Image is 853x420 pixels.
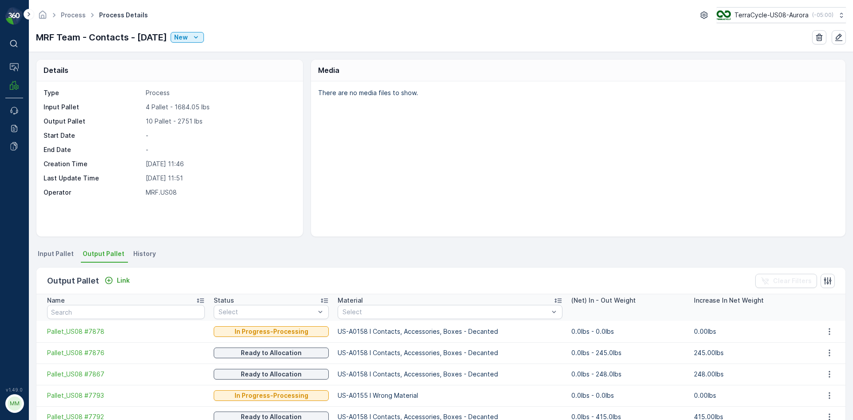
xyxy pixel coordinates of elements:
[343,308,549,316] p: Select
[44,131,142,140] p: Start Date
[146,117,294,126] p: 10 Pallet - 2751 lbs
[44,117,142,126] p: Output Pallet
[97,11,150,20] span: Process Details
[5,394,23,413] button: MM
[333,321,567,342] td: US-A0158 I Contacts, Accessories, Boxes - Decanted
[690,321,812,342] td: 0.00lbs
[235,391,308,400] p: In Progress-Processing
[146,88,294,97] p: Process
[318,65,339,76] p: Media
[567,385,690,406] td: 0.0lbs - 0.0lbs
[690,364,812,385] td: 248.00lbs
[717,7,846,23] button: TerraCycle-US08-Aurora(-05:00)
[47,391,205,400] a: Pallet_US08 #7793
[338,296,363,305] p: Material
[101,275,133,286] button: Link
[755,274,817,288] button: Clear Filters
[5,387,23,392] span: v 1.49.0
[44,160,142,168] p: Creation Time
[146,188,294,197] p: MRF.US08
[44,65,68,76] p: Details
[333,342,567,364] td: US-A0158 I Contacts, Accessories, Boxes - Decanted
[8,396,22,411] div: MM
[44,188,142,197] p: Operator
[214,390,329,401] button: In Progress-Processing
[214,296,234,305] p: Status
[47,296,65,305] p: Name
[174,33,188,42] p: New
[567,364,690,385] td: 0.0lbs - 248.0lbs
[47,327,205,336] a: Pallet_US08 #7878
[235,327,308,336] p: In Progress-Processing
[773,276,812,285] p: Clear Filters
[36,31,167,44] p: MRF Team - Contacts - [DATE]
[146,174,294,183] p: [DATE] 11:51
[38,13,48,21] a: Homepage
[44,88,142,97] p: Type
[171,32,204,43] button: New
[567,321,690,342] td: 0.0lbs - 0.0lbs
[717,10,731,20] img: image_ci7OI47.png
[690,342,812,364] td: 245.00lbs
[146,145,294,154] p: -
[214,348,329,358] button: Ready to Allocation
[571,296,636,305] p: (Net) In - Out Weight
[241,370,302,379] p: Ready to Allocation
[734,11,809,20] p: TerraCycle-US08-Aurora
[318,88,836,97] p: There are no media files to show.
[567,342,690,364] td: 0.0lbs - 245.0lbs
[133,249,156,258] span: History
[44,145,142,154] p: End Date
[38,249,74,258] span: Input Pallet
[44,103,142,112] p: Input Pallet
[47,305,205,319] input: Search
[47,348,205,357] a: Pallet_US08 #7876
[47,370,205,379] a: Pallet_US08 #7867
[146,160,294,168] p: [DATE] 11:46
[241,348,302,357] p: Ready to Allocation
[333,364,567,385] td: US-A0158 I Contacts, Accessories, Boxes - Decanted
[214,326,329,337] button: In Progress-Processing
[47,275,99,287] p: Output Pallet
[690,385,812,406] td: 0.00lbs
[146,103,294,112] p: 4 Pallet - 1684.05 lbs
[812,12,833,19] p: ( -05:00 )
[333,385,567,406] td: US-A0155 I Wrong Material
[61,11,86,19] a: Process
[219,308,315,316] p: Select
[83,249,124,258] span: Output Pallet
[117,276,130,285] p: Link
[694,296,764,305] p: Increase In Net Weight
[44,174,142,183] p: Last Update Time
[5,7,23,25] img: logo
[214,369,329,380] button: Ready to Allocation
[146,131,294,140] p: -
